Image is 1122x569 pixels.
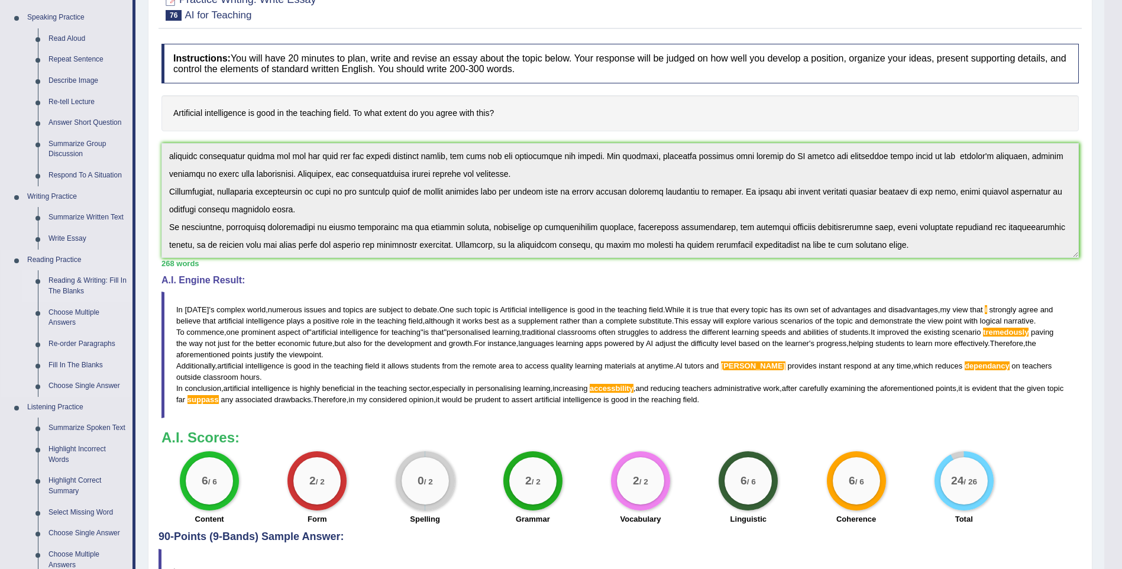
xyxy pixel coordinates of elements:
span: remote [473,361,496,370]
span: issues [304,305,326,314]
span: apps [586,339,602,348]
span: For [474,339,486,348]
span: the [867,384,878,393]
span: topic [836,316,852,325]
a: Reading & Writing: Fill In The Blanks [43,270,132,302]
span: quality [551,361,573,370]
span: languages [518,339,554,348]
span: [DATE] [185,305,209,314]
span: subject [379,305,403,314]
span: classroom [203,373,238,382]
span: future [313,339,332,348]
a: Choose Multiple Answers [43,302,132,334]
span: its [784,305,792,314]
span: personalising [476,384,521,393]
span: of [823,305,829,314]
span: plays [287,316,305,325]
a: Read Aloud [43,28,132,50]
span: and [635,384,648,393]
span: anytime [646,361,674,370]
span: is [964,384,969,393]
span: topic [1047,384,1063,393]
span: for [232,339,241,348]
span: view [952,305,968,314]
span: view [927,316,943,325]
span: a [512,316,516,325]
span: sector [409,384,429,393]
span: after [782,384,797,393]
blockquote: ' , . . , , . . , " " " , . , . , ' , . , . , . , . , , , , , , . , , . [161,292,1079,418]
span: with [964,316,978,325]
span: far [176,395,185,404]
span: learning [492,328,519,337]
span: the [911,328,921,337]
span: the [365,384,376,393]
span: Possible spelling mistake found. (did you mean: accessibility) [590,384,633,393]
span: opinion [409,395,434,404]
span: topic [752,305,768,314]
span: viewpoint [289,350,321,359]
span: my [357,395,367,404]
span: strongly [990,305,1017,314]
span: respond [843,361,871,370]
span: intelligence [246,316,284,325]
span: logical [980,316,1002,325]
span: the [689,328,700,337]
span: is [423,328,429,337]
label: Form [308,513,327,525]
h4: A.I. Engine Result: [161,275,1079,286]
a: Listening Practice [22,397,132,418]
span: on [1011,361,1020,370]
a: Fill In The Blanks [43,355,132,376]
span: also [347,339,361,348]
span: aspect [277,328,300,337]
a: Highlight Correct Summary [43,470,132,502]
span: abilities [803,328,829,337]
span: given [1027,384,1045,393]
small: AI for Teaching [185,9,251,21]
span: evident [972,384,997,393]
span: paving [1031,328,1053,337]
span: learning [732,328,759,337]
span: economic [277,339,311,348]
span: instance [487,339,516,348]
span: hours [240,373,260,382]
span: is [693,305,698,314]
span: is [286,361,292,370]
span: teaching [617,305,646,314]
span: one [227,328,240,337]
span: the [243,339,254,348]
span: area [499,361,514,370]
a: Reading Practice [22,250,132,271]
a: Respond To A Situation [43,165,132,186]
span: Possible spelling mistake found. (did you mean: dependency) [965,361,1010,370]
span: the [1014,384,1024,393]
span: from [442,361,457,370]
span: powered [604,339,634,348]
span: as [502,316,510,325]
span: a [599,316,603,325]
a: Speaking Practice [22,7,132,28]
a: Highlight Incorrect Words [43,439,132,470]
span: Additionally [176,361,215,370]
span: highly [300,384,320,393]
span: aforementioned [880,384,933,393]
span: it [958,384,962,393]
span: good [294,361,311,370]
span: scenarios [780,316,813,325]
span: aforementioned [176,350,229,359]
span: Artificial [500,305,527,314]
span: artificial [224,384,250,393]
label: Content [195,513,224,525]
span: access [525,361,548,370]
span: effectively [954,339,988,348]
a: Choose Single Answer [43,523,132,544]
a: Re-order Paragraphs [43,334,132,355]
span: learning [556,339,583,348]
span: growth [449,339,472,348]
h4: You will have 20 minutes to plan, write and revise an essay about the topic below. Your response ... [161,44,1079,83]
span: In [176,384,183,393]
span: agree [1018,305,1038,314]
a: Summarize Spoken Text [43,418,132,439]
label: Coherence [836,513,876,525]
